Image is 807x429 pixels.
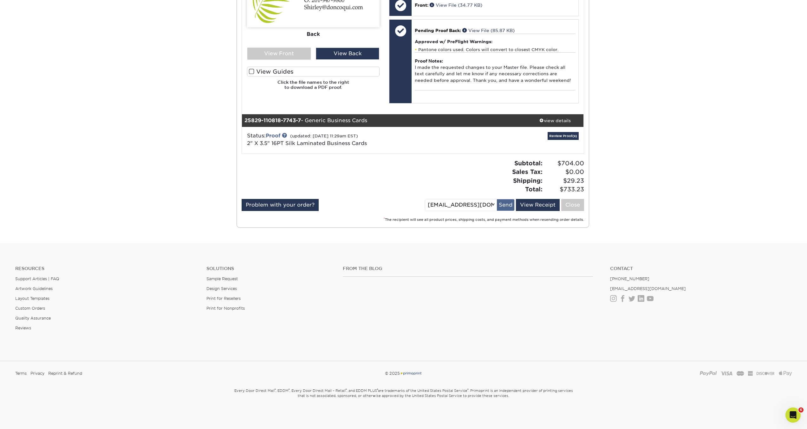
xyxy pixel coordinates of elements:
span: Front: [415,3,428,8]
a: Print for Resellers [206,296,241,301]
sup: ® [377,388,378,391]
a: Privacy [30,369,44,378]
a: Custom Orders [15,306,45,311]
a: Sample Request [206,276,238,281]
a: Design Services [206,286,237,291]
div: © 2025 [272,369,534,378]
div: View Back [316,48,379,60]
a: Terms [15,369,27,378]
span: $0.00 [544,168,584,176]
strong: Sales Tax: [512,168,543,175]
h4: Solutions [206,266,333,271]
a: View Receipt [516,199,560,211]
small: Every Door Direct Mail , EDDM , Every Door Direct Mail – Retail , and EDDM PLUS are trademarks of... [218,386,589,414]
img: Primoprint [400,371,422,376]
iframe: Intercom live chat [785,407,801,423]
span: Pending Proof Back: [415,28,461,33]
a: Reviews [15,326,31,330]
iframe: Google Customer Reviews [2,410,54,427]
sup: ® [467,388,468,391]
a: Support Articles | FAQ [15,276,59,281]
a: [EMAIL_ADDRESS][DOMAIN_NAME] [610,286,686,291]
h4: Resources [15,266,197,271]
a: [PHONE_NUMBER] [610,276,649,281]
span: $733.23 [544,185,584,194]
div: Back [247,27,380,41]
a: Review Proof(s) [548,132,579,140]
sup: ® [289,388,290,391]
a: Print for Nonprofits [206,306,245,311]
div: - Generic Business Cards [242,114,527,127]
a: 2" X 3.5" 16PT Silk Laminated Business Cards [247,140,367,146]
strong: Proof Notes: [415,58,443,63]
a: Contact [610,266,792,271]
div: Status: [242,132,470,147]
strong: Subtotal: [514,160,543,167]
strong: Shipping: [513,177,543,184]
label: View Guides [247,67,380,76]
span: 6 [798,407,804,412]
sup: ® [346,388,347,391]
h6: Click the file names to the right to download a PDF proof. [247,80,380,95]
button: Send [497,199,514,211]
div: View Front [247,48,311,60]
a: View File (85.87 KB) [462,28,515,33]
span: $704.00 [544,159,584,168]
strong: Total: [525,186,543,193]
a: Artwork Guidelines [15,286,53,291]
a: View File (34.77 KB) [430,3,482,8]
div: I made the requested changes to your Master file. Please check all text carefully and let me know... [415,52,575,90]
a: Problem with your order? [242,199,319,211]
a: Quality Assurance [15,316,51,320]
h4: From the Blog [343,266,593,271]
sup: ® [275,388,276,391]
a: view details [527,114,584,127]
a: Layout Templates [15,296,49,301]
a: Reprint & Refund [48,369,82,378]
a: Close [561,199,584,211]
a: Proof [266,133,280,139]
h4: Approved w/ PreFlight Warnings: [415,39,575,44]
small: The recipient will see all product prices, shipping costs, and payment methods when resending ord... [384,218,584,222]
li: Pantone colors used. Colors will convert to closest CMYK color. [415,47,575,52]
strong: 25829-110818-7743-7 [244,117,301,123]
span: $29.23 [544,176,584,185]
small: (updated: [DATE] 11:29am EST) [290,134,358,138]
div: view details [527,117,584,123]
